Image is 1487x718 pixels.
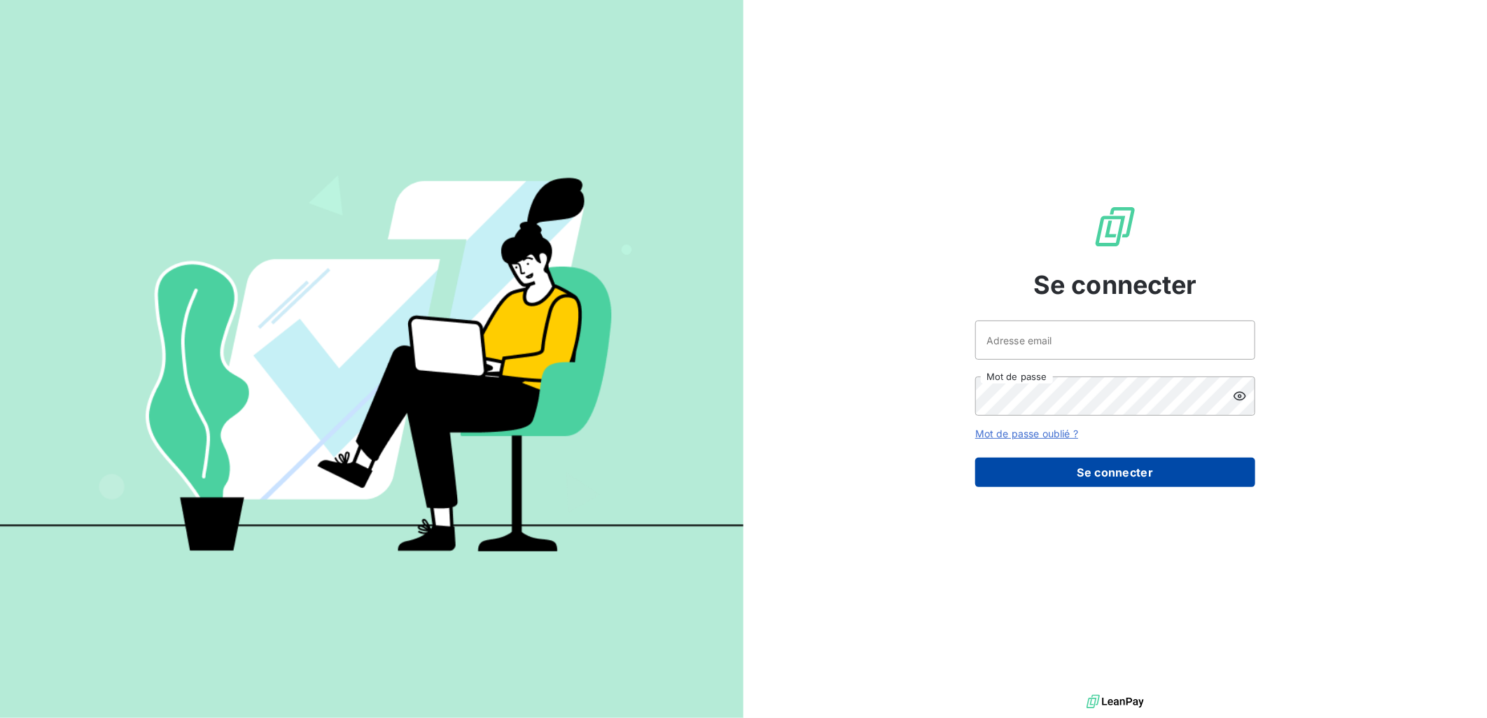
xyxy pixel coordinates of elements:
img: Logo LeanPay [1093,204,1138,249]
button: Se connecter [975,458,1255,487]
input: placeholder [975,321,1255,360]
a: Mot de passe oublié ? [975,428,1078,439]
span: Se connecter [1033,266,1197,304]
img: logo [1087,691,1144,712]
